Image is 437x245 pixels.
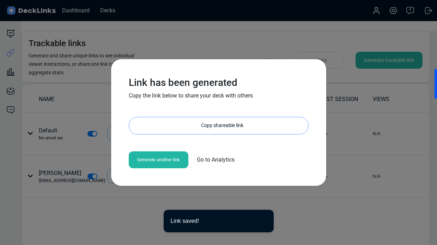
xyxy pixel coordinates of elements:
span: Copy the link below to share your deck with others [129,92,253,99]
div: Generate another link [129,151,188,168]
div: Link saved! [171,217,262,225]
span: Go to Analytics [197,156,235,164]
h3: Link has been generated [129,77,309,89]
div: Copy shareable link [136,117,308,134]
button: close [262,217,267,224]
